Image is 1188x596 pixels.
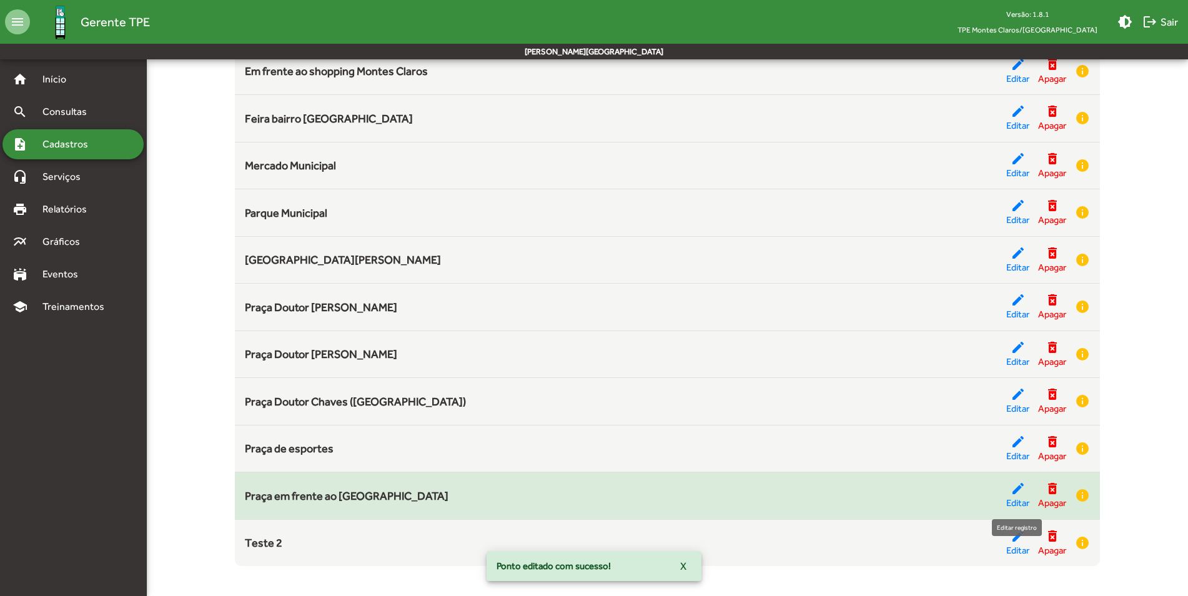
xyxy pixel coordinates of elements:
mat-icon: info [1075,252,1090,267]
mat-icon: headset_mic [12,169,27,184]
mat-icon: edit [1011,387,1026,402]
span: Sair [1142,11,1178,33]
span: Mercado Municipal [245,159,336,172]
mat-icon: edit [1011,198,1026,213]
mat-icon: note_add [12,137,27,152]
div: Versão: 1.8.1 [948,6,1107,22]
mat-icon: edit [1011,151,1026,166]
span: Consultas [35,104,103,119]
span: Apagar [1038,544,1066,558]
span: Apagar [1038,402,1066,416]
mat-icon: edit [1011,434,1026,449]
mat-icon: edit [1011,340,1026,355]
span: Apagar [1038,496,1066,510]
span: Editar [1006,166,1029,181]
span: Praça de esportes [245,442,334,455]
span: Treinamentos [35,299,119,314]
span: Praça em frente ao [GEOGRAPHIC_DATA] [245,489,448,502]
mat-icon: print [12,202,27,217]
span: Serviços [35,169,97,184]
span: Apagar [1038,213,1066,227]
span: Gerente TPE [81,12,150,32]
span: Editar [1006,261,1029,275]
mat-icon: edit [1011,246,1026,261]
mat-icon: brightness_medium [1117,14,1132,29]
span: Teste 2 [245,536,282,549]
span: Praça Doutor Chaves ([GEOGRAPHIC_DATA]) [245,395,466,408]
mat-icon: info [1075,535,1090,550]
mat-icon: multiline_chart [12,234,27,249]
mat-icon: info [1075,64,1090,79]
mat-icon: delete_forever [1045,198,1060,213]
span: Editar [1006,544,1029,558]
span: Apagar [1038,307,1066,322]
mat-icon: delete_forever [1045,57,1060,72]
mat-icon: info [1075,347,1090,362]
button: X [670,555,696,577]
mat-icon: delete_forever [1045,434,1060,449]
span: Editar [1006,213,1029,227]
span: Praça Doutor [PERSON_NAME] [245,300,397,314]
span: Editar [1006,355,1029,369]
mat-icon: info [1075,394,1090,409]
span: Editar [1006,72,1029,86]
span: Editar [1006,449,1029,464]
mat-icon: delete_forever [1045,387,1060,402]
mat-icon: edit [1011,481,1026,496]
span: Editar [1006,119,1029,133]
span: Editar [1006,307,1029,322]
mat-icon: search [12,104,27,119]
mat-icon: delete_forever [1045,246,1060,261]
span: X [680,555,686,577]
span: Ponto editado com sucesso! [497,560,611,572]
mat-icon: info [1075,299,1090,314]
span: Praça Doutor [PERSON_NAME] [245,347,397,360]
span: Gráficos [35,234,97,249]
mat-icon: info [1075,205,1090,220]
img: Logo [40,2,81,42]
mat-icon: delete_forever [1045,529,1060,544]
span: Apagar [1038,449,1066,464]
mat-icon: delete_forever [1045,340,1060,355]
mat-icon: info [1075,111,1090,126]
mat-icon: delete_forever [1045,481,1060,496]
mat-icon: info [1075,158,1090,173]
span: Em frente ao shopping Montes Claros [245,64,428,77]
span: Editar [1006,496,1029,510]
mat-icon: delete_forever [1045,104,1060,119]
span: Apagar [1038,166,1066,181]
mat-icon: menu [5,9,30,34]
span: Relatórios [35,202,103,217]
span: Apagar [1038,119,1066,133]
span: Apagar [1038,355,1066,369]
mat-icon: info [1075,441,1090,456]
span: Eventos [35,267,95,282]
span: Apagar [1038,261,1066,275]
mat-icon: logout [1142,14,1157,29]
mat-icon: edit [1011,104,1026,119]
mat-icon: edit [1011,292,1026,307]
span: Parque Municipal [245,206,327,219]
mat-icon: delete_forever [1045,151,1060,166]
mat-icon: edit [1011,529,1026,544]
span: TPE Montes Claros/[GEOGRAPHIC_DATA] [948,22,1107,37]
span: Apagar [1038,72,1066,86]
span: Feira bairro [GEOGRAPHIC_DATA] [245,112,413,125]
span: Editar [1006,402,1029,416]
mat-icon: delete_forever [1045,292,1060,307]
mat-icon: stadium [12,267,27,282]
mat-icon: edit [1011,57,1026,72]
mat-icon: info [1075,488,1090,503]
span: Cadastros [35,137,104,152]
span: Início [35,72,84,87]
button: Sair [1137,11,1183,33]
mat-icon: home [12,72,27,87]
mat-icon: school [12,299,27,314]
a: Gerente TPE [30,2,150,42]
span: [GEOGRAPHIC_DATA][PERSON_NAME] [245,253,441,266]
